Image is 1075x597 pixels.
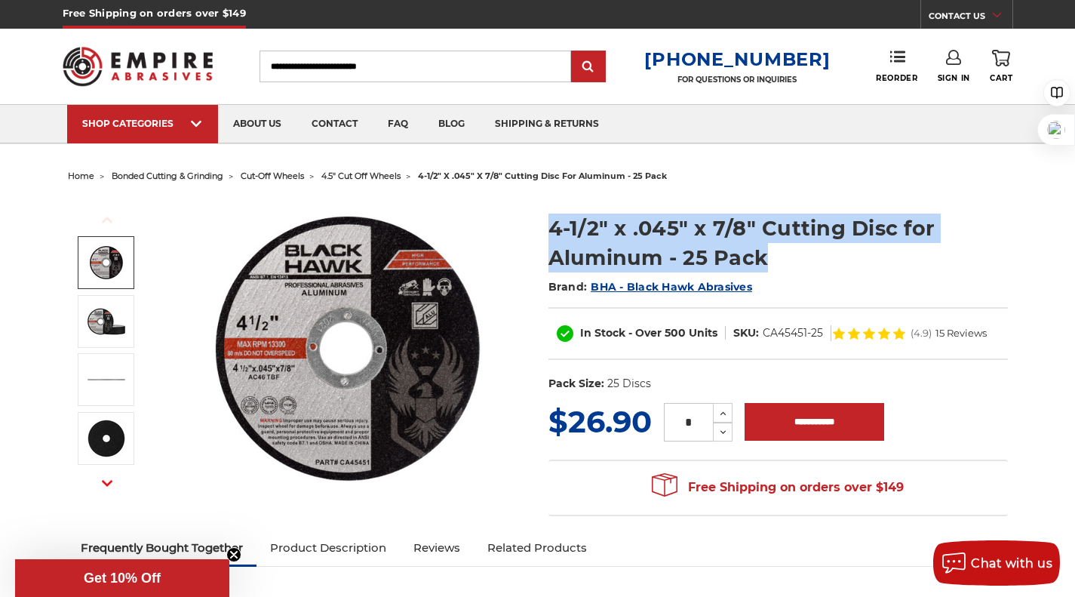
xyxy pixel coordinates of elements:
[548,403,652,440] span: $26.90
[644,75,830,85] p: FOR QUESTIONS OR INQUIRIES
[63,37,213,96] img: Empire Abrasives
[88,244,125,282] img: 4.5" cutting disc for aluminum
[84,571,161,586] span: Get 10% Off
[644,48,830,70] a: [PHONE_NUMBER]
[226,547,241,562] button: Close teaser
[929,8,1012,29] a: CONTACT US
[480,105,614,143] a: shipping & returns
[68,531,257,565] a: Frequently Bought Together
[548,214,1008,272] h1: 4-1/2" x .045" x 7/8" Cutting Disc for Aluminum - 25 Pack
[423,105,480,143] a: blog
[218,105,296,143] a: about us
[321,171,401,181] a: 4.5" cut off wheels
[400,531,474,565] a: Reviews
[628,326,662,340] span: - Over
[88,361,125,399] img: ultra thin 4.5 inch cutting wheel for aluminum
[876,73,917,83] span: Reorder
[88,420,125,457] img: back of 4.5 inch cut off disc for aluminum
[665,326,686,340] span: 500
[607,376,651,392] dd: 25 Discs
[933,540,1060,586] button: Chat with us
[296,105,373,143] a: contact
[876,50,917,82] a: Reorder
[474,531,600,565] a: Related Products
[68,171,94,181] a: home
[591,280,752,294] a: BHA - Black Hawk Abrasives
[82,118,203,129] div: SHOP CATEGORIES
[733,325,759,341] dt: SKU:
[689,326,717,340] span: Units
[573,52,604,82] input: Submit
[241,171,304,181] a: cut-off wheels
[938,73,970,83] span: Sign In
[89,467,125,500] button: Next
[763,325,823,341] dd: CA45451-25
[418,171,667,181] span: 4-1/2" x .045" x 7/8" cutting disc for aluminum - 25 pack
[112,171,223,181] a: bonded cutting & grinding
[911,328,932,338] span: (4.9)
[15,559,229,597] div: Get 10% OffClose teaser
[197,198,499,500] img: 4.5" cutting disc for aluminum
[580,326,625,340] span: In Stock
[935,328,987,338] span: 15 Reviews
[256,531,400,565] a: Product Description
[990,73,1012,83] span: Cart
[89,204,125,236] button: Previous
[548,280,588,294] span: Brand:
[971,556,1052,571] span: Chat with us
[990,50,1012,83] a: Cart
[88,303,125,340] img: 4-1/2 aluminum cut off wheel
[373,105,423,143] a: faq
[652,472,904,503] span: Free Shipping on orders over $149
[548,376,604,392] dt: Pack Size:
